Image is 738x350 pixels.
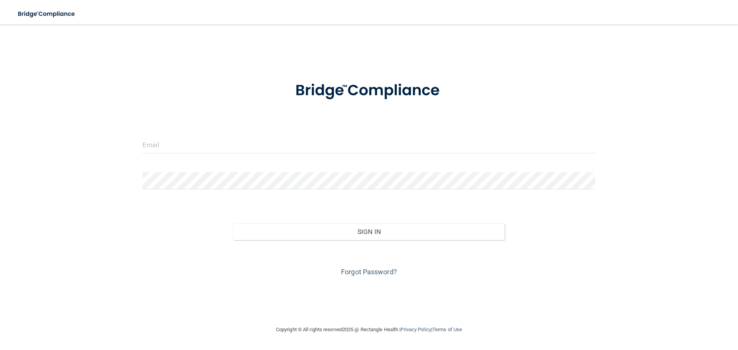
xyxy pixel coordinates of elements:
[12,6,82,22] img: bridge_compliance_login_screen.278c3ca4.svg
[432,327,462,332] a: Terms of Use
[341,268,397,276] a: Forgot Password?
[279,71,459,111] img: bridge_compliance_login_screen.278c3ca4.svg
[229,317,509,342] div: Copyright © All rights reserved 2025 @ Rectangle Health | |
[143,136,595,153] input: Email
[401,327,431,332] a: Privacy Policy
[233,223,505,240] button: Sign In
